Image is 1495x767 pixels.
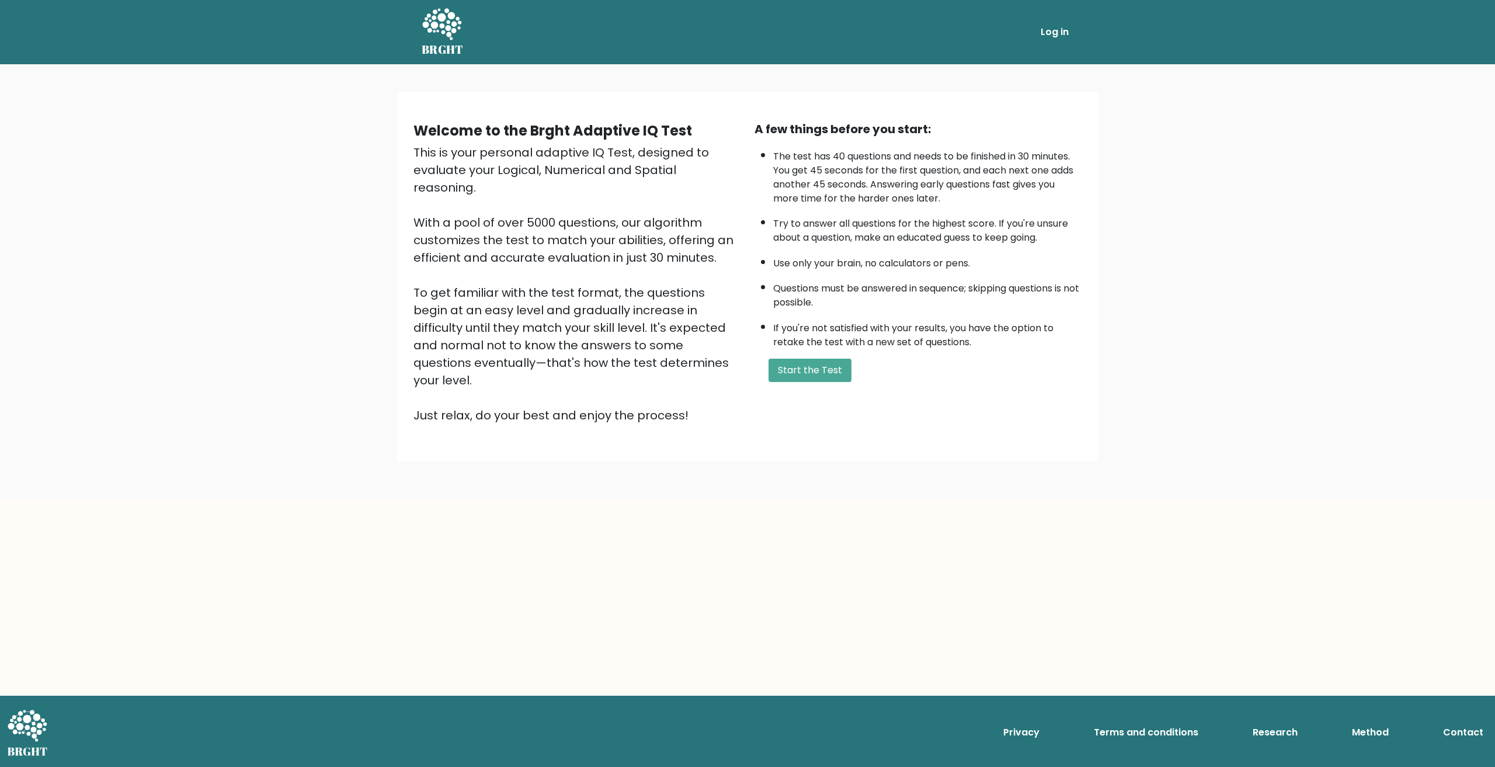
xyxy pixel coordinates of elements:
[769,359,851,382] button: Start the Test
[413,121,692,140] b: Welcome to the Brght Adaptive IQ Test
[1347,721,1393,744] a: Method
[1036,20,1073,44] a: Log in
[773,211,1082,245] li: Try to answer all questions for the highest score. If you're unsure about a question, make an edu...
[422,43,464,57] h5: BRGHT
[1248,721,1302,744] a: Research
[1438,721,1488,744] a: Contact
[773,315,1082,349] li: If you're not satisfied with your results, you have the option to retake the test with a new set ...
[1089,721,1203,744] a: Terms and conditions
[773,251,1082,270] li: Use only your brain, no calculators or pens.
[773,144,1082,206] li: The test has 40 questions and needs to be finished in 30 minutes. You get 45 seconds for the firs...
[773,276,1082,310] li: Questions must be answered in sequence; skipping questions is not possible.
[413,144,740,424] div: This is your personal adaptive IQ Test, designed to evaluate your Logical, Numerical and Spatial ...
[999,721,1044,744] a: Privacy
[755,120,1082,138] div: A few things before you start:
[422,5,464,60] a: BRGHT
